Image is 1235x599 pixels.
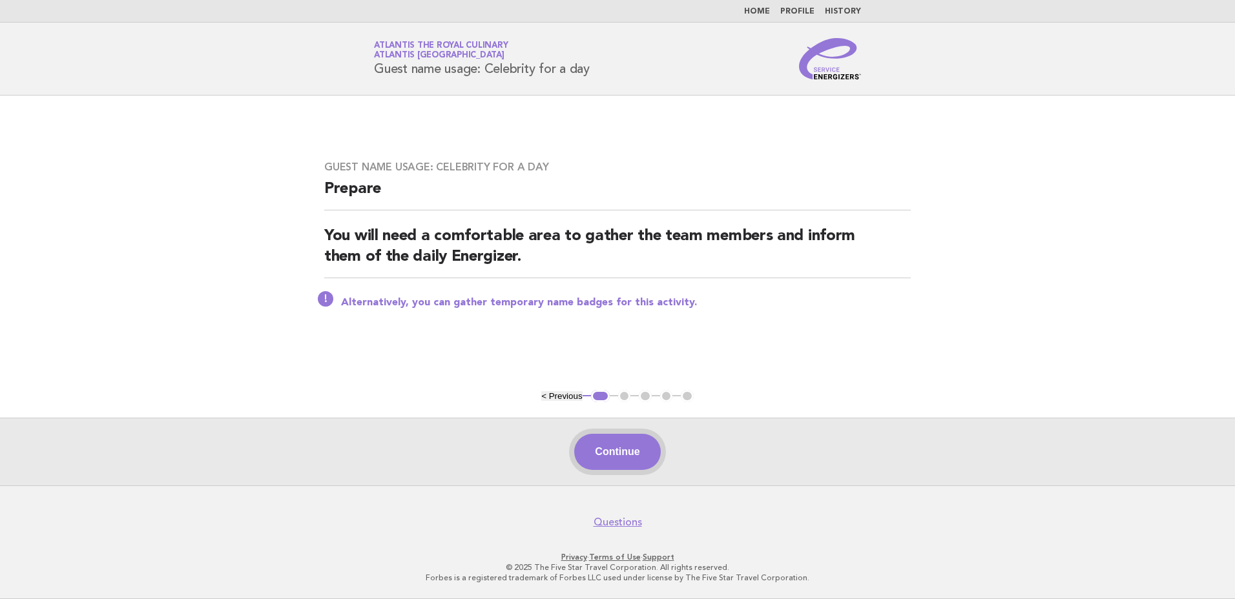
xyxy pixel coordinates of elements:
p: © 2025 The Five Star Travel Corporation. All rights reserved. [222,562,1013,573]
p: Forbes is a registered trademark of Forbes LLC used under license by The Five Star Travel Corpora... [222,573,1013,583]
button: 1 [591,390,610,403]
p: · · [222,552,1013,562]
a: Terms of Use [589,553,641,562]
h1: Guest name usage: Celebrity for a day [374,42,590,76]
h2: You will need a comfortable area to gather the team members and inform them of the daily Energizer. [324,226,911,278]
a: History [825,8,861,15]
p: Alternatively, you can gather temporary name badges for this activity. [341,296,911,309]
a: Profile [780,8,815,15]
h3: Guest name usage: Celebrity for a day [324,161,911,174]
a: Questions [594,516,642,529]
button: < Previous [541,391,582,401]
a: Home [744,8,770,15]
a: Privacy [561,553,587,562]
a: Support [643,553,674,562]
span: Atlantis [GEOGRAPHIC_DATA] [374,52,504,60]
a: Atlantis the Royal CulinaryAtlantis [GEOGRAPHIC_DATA] [374,41,508,59]
img: Service Energizers [799,38,861,79]
h2: Prepare [324,179,911,210]
button: Continue [574,434,660,470]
